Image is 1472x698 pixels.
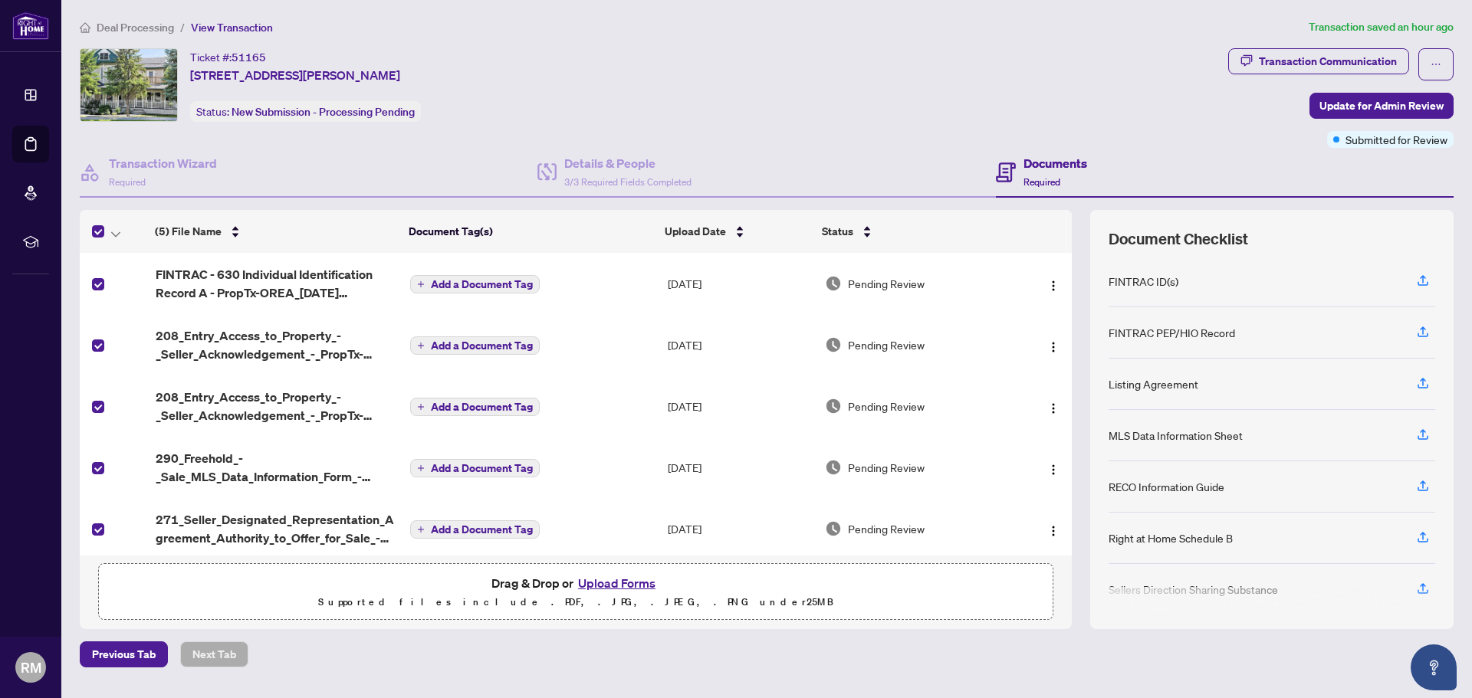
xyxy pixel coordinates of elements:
[848,459,925,476] span: Pending Review
[417,403,425,411] span: plus
[190,66,400,84] span: [STREET_ADDRESS][PERSON_NAME]
[491,573,660,593] span: Drag & Drop or
[1024,154,1087,172] h4: Documents
[662,253,820,314] td: [DATE]
[659,210,816,253] th: Upload Date
[431,279,533,290] span: Add a Document Tag
[431,524,533,535] span: Add a Document Tag
[417,280,425,288] span: plus
[1109,581,1278,598] div: Sellers Direction Sharing Substance
[848,275,925,292] span: Pending Review
[848,336,925,353] span: Pending Review
[1309,93,1454,119] button: Update for Admin Review
[410,398,540,416] button: Add a Document Tag
[156,449,399,486] span: 290_Freehold_-_Sale_MLS_Data_Information_Form_-_PropTx-[PERSON_NAME].pdf
[80,641,168,667] button: Previous Tab
[1047,402,1060,415] img: Logo
[573,573,660,593] button: Upload Forms
[232,51,266,64] span: 51165
[1109,228,1248,250] span: Document Checklist
[108,593,1043,611] p: Supported files include .PDF, .JPG, .JPEG, .PNG under 25 MB
[1041,333,1066,357] button: Logo
[848,520,925,537] span: Pending Review
[662,314,820,375] td: [DATE]
[156,388,399,424] span: 208_Entry_Access_to_Property_-_Seller_Acknowledgement_-_PropTx-[PERSON_NAME].pdf
[109,154,217,172] h4: Transaction Wizard
[410,336,540,355] button: Add a Document Tag
[149,210,402,253] th: (5) File Name
[1109,273,1178,290] div: FINTRAC ID(s)
[410,458,540,478] button: Add a Document Tag
[156,326,399,363] span: 208_Entry_Access_to_Property_-_Seller_Acknowledgement_-_PropTx-[PERSON_NAME].pdf
[825,520,842,537] img: Document Status
[1109,529,1233,546] div: Right at Home Schedule B
[155,223,222,240] span: (5) File Name
[825,459,842,476] img: Document Status
[662,498,820,559] td: [DATE]
[662,375,820,437] td: [DATE]
[417,526,425,533] span: plus
[417,464,425,472] span: plus
[80,22,90,33] span: home
[109,176,146,188] span: Required
[1024,176,1060,188] span: Required
[1047,341,1060,353] img: Logo
[80,49,177,121] img: IMG-X12373046_1.jpg
[180,18,185,36] li: /
[1109,478,1224,495] div: RECO Information Guide
[1309,18,1454,36] article: Transaction saved an hour ago
[156,265,399,302] span: FINTRAC - 630 Individual Identification Record A - PropTx-OREA_[DATE] 14_54_08.pdf
[1047,280,1060,292] img: Logo
[1109,324,1235,341] div: FINTRAC PEP/HIO Record
[410,519,540,539] button: Add a Document Tag
[564,176,692,188] span: 3/3 Required Fields Completed
[431,463,533,474] span: Add a Document Tag
[410,520,540,539] button: Add a Document Tag
[822,223,853,240] span: Status
[1041,394,1066,418] button: Logo
[97,21,174,34] span: Deal Processing
[665,223,726,240] span: Upload Date
[1041,516,1066,541] button: Logo
[190,101,421,122] div: Status:
[232,105,415,119] span: New Submission - Processing Pending
[1109,375,1198,392] div: Listing Agreement
[431,340,533,351] span: Add a Document Tag
[1319,93,1444,118] span: Update for Admin Review
[662,437,820,498] td: [DATE]
[410,275,540,293] button: Add a Document Tag
[1411,644,1457,690] button: Open asap
[816,210,1012,253] th: Status
[410,274,540,294] button: Add a Document Tag
[825,275,842,292] img: Document Status
[92,642,156,667] span: Previous Tab
[410,336,540,356] button: Add a Document Tag
[190,48,266,66] div: Ticket #:
[1345,131,1447,148] span: Submitted for Review
[410,397,540,417] button: Add a Document Tag
[12,11,49,40] img: logo
[191,21,273,34] span: View Transaction
[825,336,842,353] img: Document Status
[402,210,659,253] th: Document Tag(s)
[825,398,842,415] img: Document Status
[156,510,399,547] span: 271_Seller_Designated_Representation_Agreement_Authority_to_Offer_for_Sale_-_PropTx-[PERSON_NAME]...
[1041,271,1066,296] button: Logo
[1109,427,1243,444] div: MLS Data Information Sheet
[99,564,1053,621] span: Drag & Drop orUpload FormsSupported files include .PDF, .JPG, .JPEG, .PNG under25MB
[410,459,540,477] button: Add a Document Tag
[180,641,248,667] button: Next Tab
[21,657,41,678] span: RM
[848,398,925,415] span: Pending Review
[1047,464,1060,476] img: Logo
[1431,59,1441,70] span: ellipsis
[431,401,533,412] span: Add a Document Tag
[1047,525,1060,537] img: Logo
[1041,455,1066,480] button: Logo
[564,154,692,172] h4: Details & People
[417,342,425,349] span: plus
[1259,49,1397,74] div: Transaction Communication
[1228,48,1409,74] button: Transaction Communication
